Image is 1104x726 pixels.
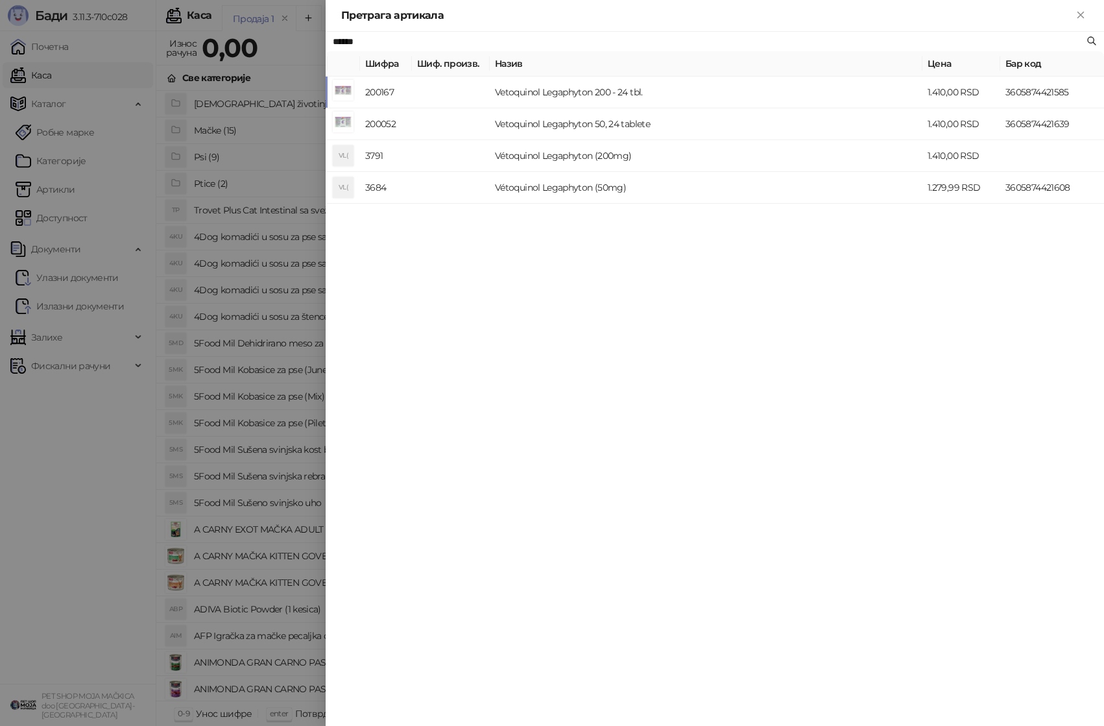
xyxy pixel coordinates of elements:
th: Шифра [360,51,412,77]
td: Vétoquinol Legaphyton (200mg) [490,140,922,172]
td: Vétoquinol Legaphyton (50mg) [490,172,922,204]
td: 200167 [360,77,412,108]
td: Vetoquinol Legaphyton 200 - 24 tbl. [490,77,922,108]
td: 1.410,00 RSD [922,108,1000,140]
td: 200052 [360,108,412,140]
td: 3791 [360,140,412,172]
th: Шиф. произв. [412,51,490,77]
button: Close [1073,8,1088,23]
td: 1.410,00 RSD [922,77,1000,108]
div: VL( [333,145,354,166]
td: 3605874421608 [1000,172,1104,204]
th: Цена [922,51,1000,77]
td: Vetoquinol Legaphyton 50, 24 tablete [490,108,922,140]
div: VL( [333,177,354,198]
div: Претрага артикала [341,8,1073,23]
th: Назив [490,51,922,77]
td: 1.279,99 RSD [922,172,1000,204]
td: 3605874421639 [1000,108,1104,140]
th: Бар код [1000,51,1104,77]
td: 1.410,00 RSD [922,140,1000,172]
td: 3605874421585 [1000,77,1104,108]
td: 3684 [360,172,412,204]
